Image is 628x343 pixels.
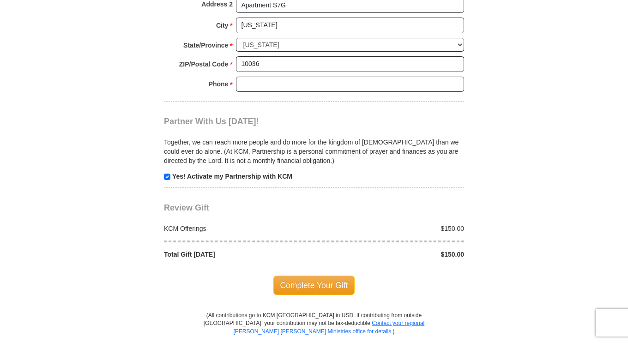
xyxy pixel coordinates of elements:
div: Total Gift [DATE] [159,250,314,259]
span: Partner With Us [DATE]! [164,117,259,126]
div: $150.00 [314,224,469,233]
p: Together, we can reach more people and do more for the kingdom of [DEMOGRAPHIC_DATA] than we coul... [164,138,464,165]
span: Complete Your Gift [273,276,355,295]
div: $150.00 [314,250,469,259]
strong: Yes! Activate my Partnership with KCM [172,173,292,180]
strong: ZIP/Postal Code [179,58,229,71]
div: KCM Offerings [159,224,314,233]
strong: Phone [209,78,229,90]
span: Review Gift [164,203,209,212]
a: Contact your regional [PERSON_NAME] [PERSON_NAME] Ministries office for details. [233,320,424,334]
strong: State/Province [183,39,228,52]
strong: City [216,19,228,32]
